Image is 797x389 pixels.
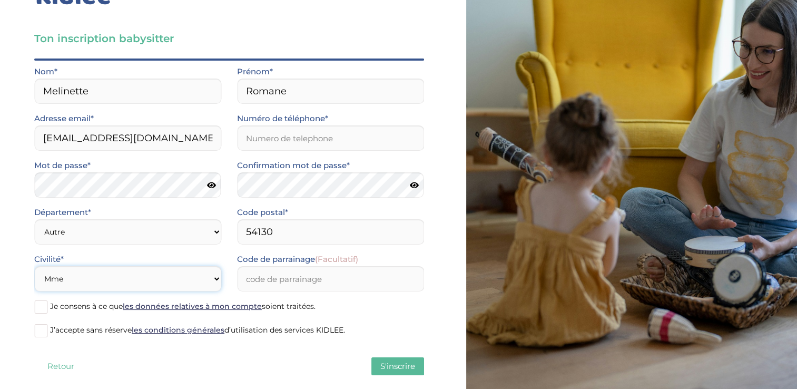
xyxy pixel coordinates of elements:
label: Adresse email* [34,112,94,125]
button: Retour [34,357,87,375]
label: Mot de passe* [34,159,91,172]
input: Email [34,125,221,151]
span: (Facultatif) [315,254,358,264]
a: les données relatives à mon compte [123,302,262,311]
label: Civilité* [34,252,64,266]
input: Numero de telephone [237,125,424,151]
label: Confirmation mot de passe* [237,159,350,172]
span: J’accepte sans réserve d’utilisation des services KIDLEE. [50,325,345,335]
button: S'inscrire [371,357,424,375]
a: les conditions générales [132,325,224,335]
span: S'inscrire [380,361,415,371]
label: Code postal* [237,206,288,219]
input: Prénom [237,79,424,104]
label: Numéro de téléphone* [237,112,328,125]
label: Prénom* [237,65,273,79]
input: code de parrainage [237,266,424,291]
input: Nom [34,79,221,104]
h3: Ton inscription babysitter [34,31,424,46]
span: Je consens à ce que soient traitées. [50,302,316,311]
label: Code de parrainage [237,252,358,266]
label: Département* [34,206,91,219]
input: Code postal [237,219,424,245]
